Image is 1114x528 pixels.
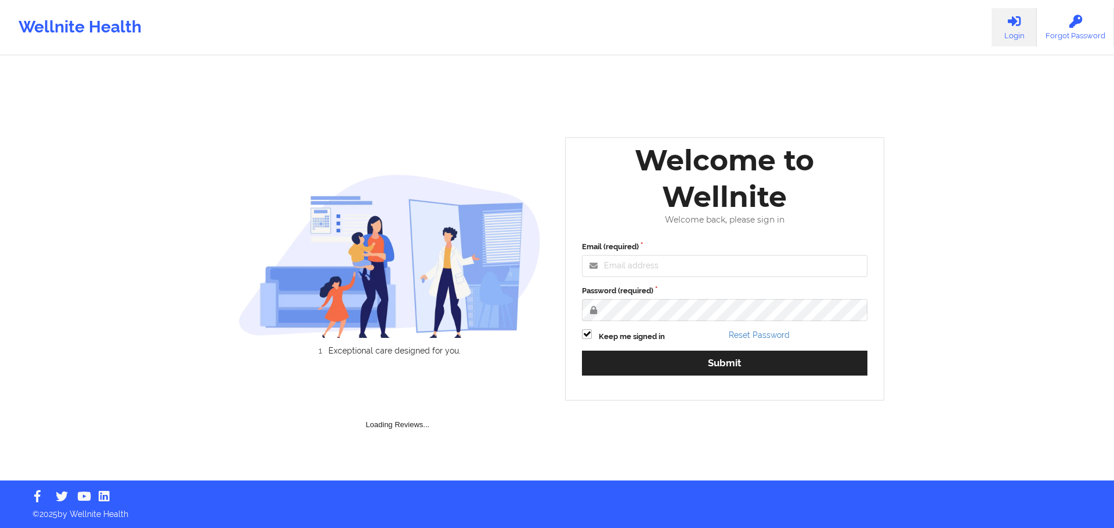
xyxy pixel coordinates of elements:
a: Login [992,8,1037,46]
div: Welcome back, please sign in [574,215,876,225]
div: Welcome to Wellnite [574,142,876,215]
label: Password (required) [582,285,867,297]
img: wellnite-auth-hero_200.c722682e.png [238,174,541,338]
div: Loading Reviews... [238,375,558,431]
li: Exceptional care designed for you. [248,346,541,355]
label: Keep me signed in [599,331,665,343]
button: Submit [582,351,867,376]
a: Forgot Password [1037,8,1114,46]
label: Email (required) [582,241,867,253]
a: Reset Password [729,330,790,340]
p: © 2025 by Wellnite Health [24,500,1090,520]
input: Email address [582,255,867,277]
